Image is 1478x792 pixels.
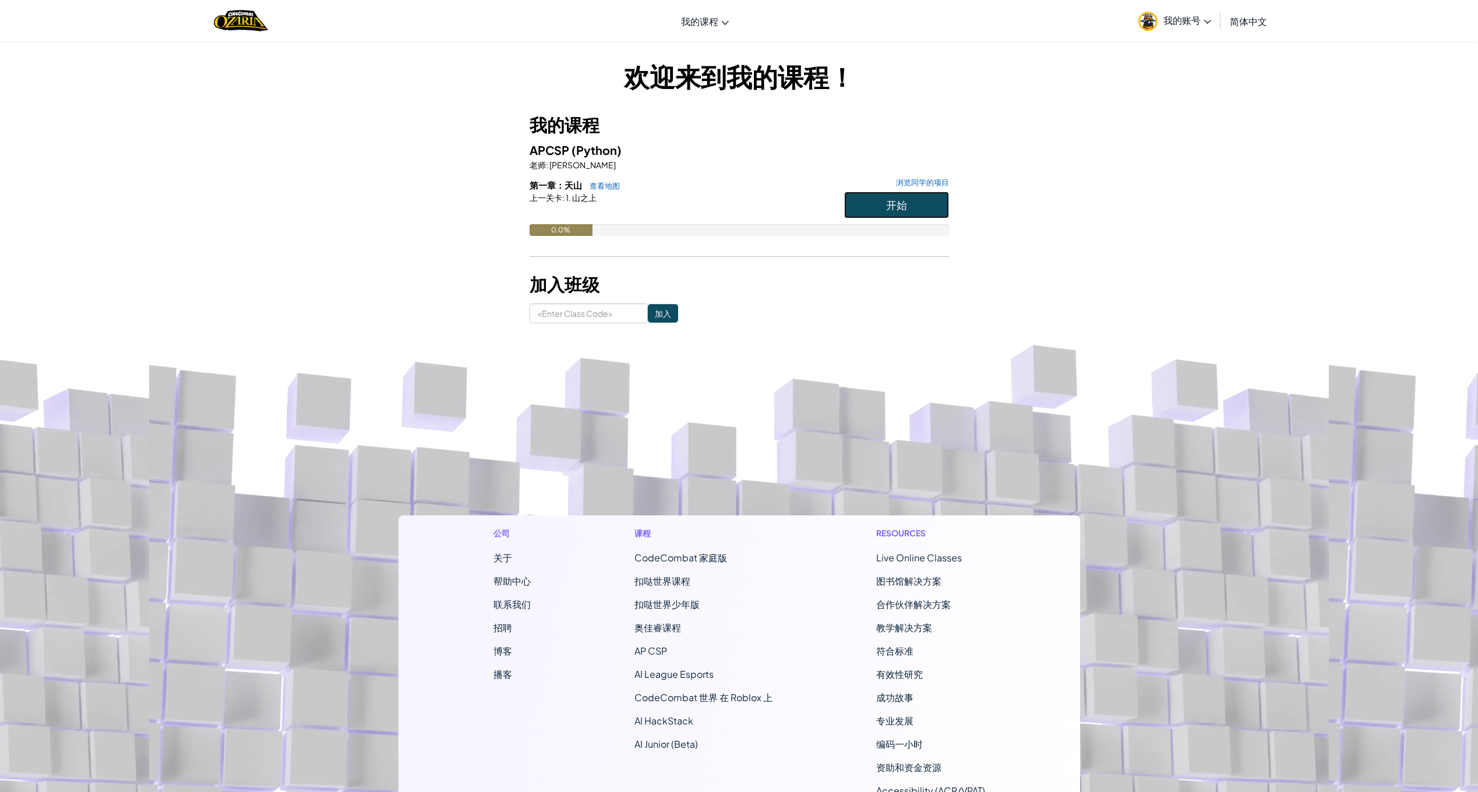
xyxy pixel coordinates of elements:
[876,645,913,657] a: 符合标准
[584,181,620,190] a: 查看地图
[876,738,923,750] a: 编码一小时
[876,715,913,727] a: 专业发展
[634,527,772,539] h1: 课程
[876,527,985,539] h1: Resources
[876,621,932,634] a: 教学解决方案
[530,192,562,203] span: 上一关卡
[634,668,714,680] a: AI League Esports
[634,598,700,610] a: 扣哒世界少年版
[648,304,678,323] input: 加入
[681,15,718,27] span: 我的课程
[530,179,584,190] span: 第一章：天山
[493,621,512,634] a: 招聘
[876,575,941,587] a: 图书馆解决方案
[634,645,667,657] a: AP CSP
[530,271,949,298] h3: 加入班级
[1138,12,1158,31] img: avatar
[530,224,592,236] div: 0.0%
[886,198,907,211] span: 开始
[890,179,949,186] a: 浏览同学的项目
[493,668,512,680] a: 播客
[565,192,571,203] span: 1.
[634,621,681,634] a: 奥佳睿课程
[214,9,268,33] a: Ozaria by CodeCombat logo
[675,5,735,37] a: 我的课程
[493,527,531,539] h1: 公司
[530,112,949,138] h3: 我的课程
[634,691,772,703] a: CodeCombat 世界 在 Roblox 上
[562,192,565,203] span: :
[876,551,962,564] a: Live Online Classes
[493,551,512,564] a: 关于
[548,160,616,170] span: [PERSON_NAME]
[844,192,949,218] button: 开始
[1230,15,1267,27] span: 简体中文
[876,598,951,610] a: 合作伙伴解决方案
[530,303,648,323] input: <Enter Class Code>
[1224,5,1273,37] a: 简体中文
[530,58,949,94] h1: 欢迎来到我的课程！
[1163,14,1211,26] span: 我的账号
[876,691,913,703] a: 成功故事
[1133,2,1217,39] a: 我的账号
[572,143,622,157] span: (Python)
[493,645,512,657] a: 博客
[530,143,572,157] span: APCSP
[571,192,597,203] span: 山之上
[530,160,546,170] span: 老师
[876,761,941,773] a: 资助和资金资源
[214,9,268,33] img: Home
[634,551,727,564] span: CodeCombat 家庭版
[493,598,531,610] span: 联系我们
[493,575,531,587] a: 帮助中心
[634,575,690,587] a: 扣哒世界课程
[876,668,923,680] a: 有效性研究
[634,715,693,727] a: AI HackStack
[546,160,548,170] span: :
[634,738,698,750] a: AI Junior (Beta)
